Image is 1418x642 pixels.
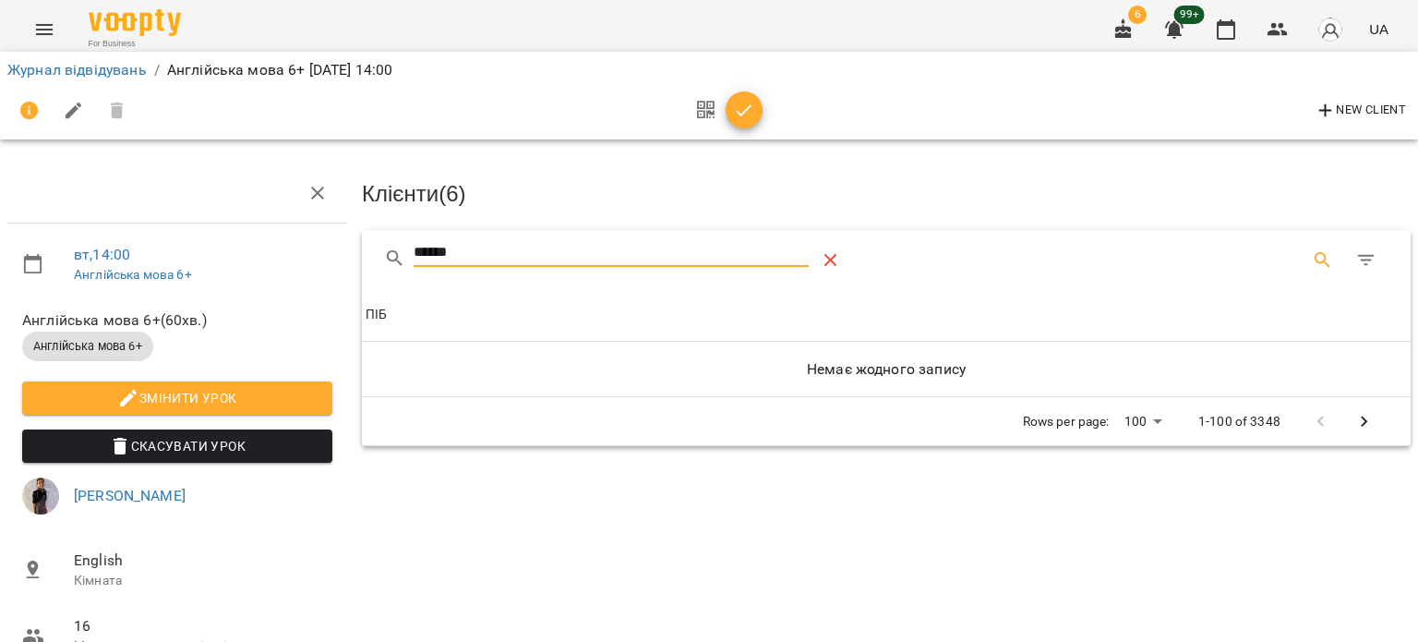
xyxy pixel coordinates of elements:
img: 4909863fcc9f345f1db42289bc7c8cf7.jpg [22,478,59,515]
span: For Business [89,38,181,50]
img: avatar_s.png [1317,17,1343,42]
a: вт , 14:00 [74,246,130,263]
div: ПІБ [366,304,387,326]
span: 99+ [1174,6,1205,24]
span: New Client [1315,100,1406,122]
a: Англійська мова 6+ [74,267,192,282]
h6: Немає жодного запису [366,357,1407,382]
button: New Client [1310,96,1411,126]
span: 6 [1128,6,1147,24]
button: UA [1362,12,1396,46]
button: Фільтр [1344,238,1388,283]
button: Next Page [1342,400,1387,444]
span: Англійська мова 6+ ( 60 хв. ) [22,309,332,332]
span: Скасувати Урок [37,435,318,457]
p: 1-100 of 3348 [1198,413,1280,431]
img: Voopty Logo [89,9,181,36]
span: Змінити урок [37,387,318,409]
input: Search [414,238,810,268]
p: Rows per page: [1023,413,1110,431]
span: Англійська мова 6+ [22,338,153,355]
span: 16 [74,615,332,637]
h3: Клієнти ( 6 ) [362,182,1411,206]
li: / [154,59,160,81]
nav: breadcrumb [7,59,1411,81]
span: UA [1369,19,1388,39]
p: Кімната [74,572,332,590]
div: 100 [1117,408,1169,435]
p: Англійська мова 6+ [DATE] 14:00 [167,59,393,81]
span: ПІБ [366,304,1407,326]
button: Змінити урок [22,382,332,415]
span: English [74,550,332,572]
a: [PERSON_NAME] [74,487,186,504]
button: Скасувати Урок [22,430,332,463]
button: Menu [22,7,66,52]
button: Search [1301,238,1345,283]
div: Table Toolbar [362,230,1411,289]
a: Журнал відвідувань [7,61,147,79]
